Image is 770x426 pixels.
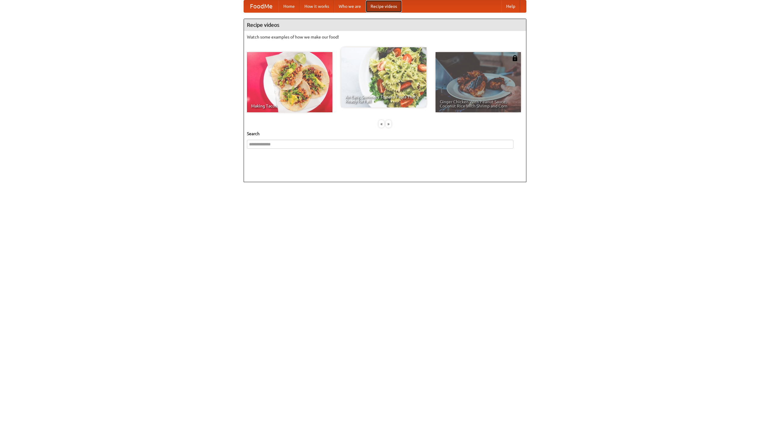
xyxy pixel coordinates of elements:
a: Making Tacos [247,52,332,112]
a: How it works [300,0,334,12]
h4: Recipe videos [244,19,526,31]
a: Help [501,0,520,12]
a: Who we are [334,0,366,12]
a: FoodMe [244,0,279,12]
a: Home [279,0,300,12]
h5: Search [247,131,523,137]
img: 483408.png [512,55,518,61]
p: Watch some examples of how we make our food! [247,34,523,40]
a: An Easy, Summery Tomato Pasta That's Ready for Fall [341,47,427,107]
a: Recipe videos [366,0,402,12]
div: » [386,120,391,128]
span: An Easy, Summery Tomato Pasta That's Ready for Fall [345,95,422,103]
div: « [379,120,384,128]
span: Making Tacos [251,104,328,108]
